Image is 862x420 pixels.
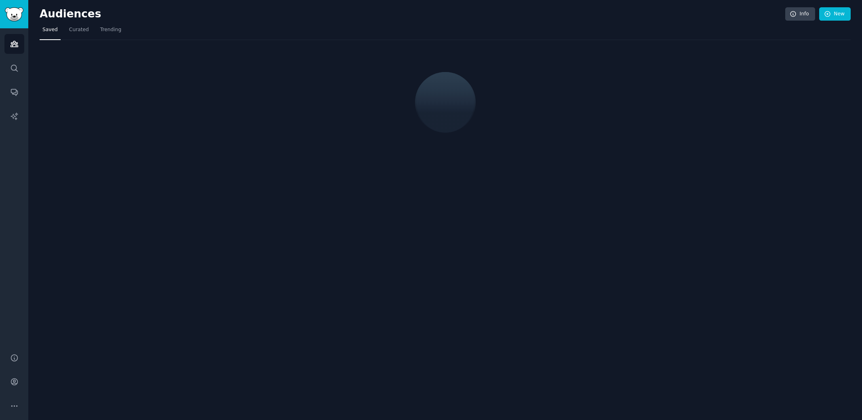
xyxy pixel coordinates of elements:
span: Saved [42,26,58,34]
img: GummySearch logo [5,7,23,21]
span: Trending [100,26,121,34]
a: New [819,7,851,21]
a: Saved [40,23,61,40]
span: Curated [69,26,89,34]
h2: Audiences [40,8,785,21]
a: Curated [66,23,92,40]
a: Info [785,7,815,21]
a: Trending [97,23,124,40]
